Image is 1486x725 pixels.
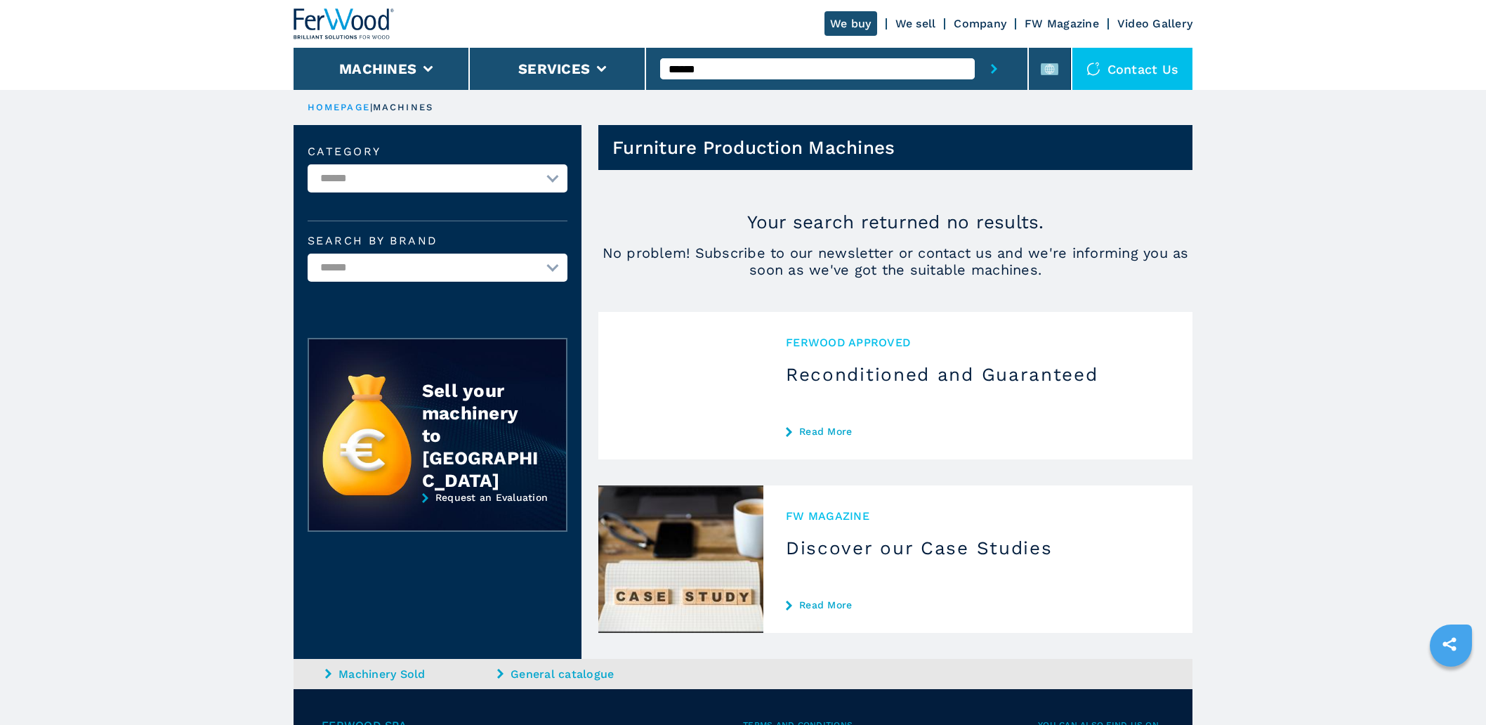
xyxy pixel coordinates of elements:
[339,60,416,77] button: Machines
[1432,627,1467,662] a: sharethis
[1426,662,1475,714] iframe: Chat
[308,146,567,157] label: Category
[895,17,936,30] a: We sell
[786,363,1170,386] h3: Reconditioned and Guaranteed
[422,379,539,492] div: Sell your machinery to [GEOGRAPHIC_DATA]
[612,136,895,159] h1: Furniture Production Machines
[598,485,763,633] img: Discover our Case Studies
[598,211,1192,233] p: Your search returned no results.
[975,48,1013,90] button: submit-button
[824,11,877,36] a: We buy
[308,492,567,542] a: Request an Evaluation
[1072,48,1193,90] div: Contact us
[1117,17,1192,30] a: Video Gallery
[954,17,1006,30] a: Company
[786,334,1170,351] span: Ferwood Approved
[308,102,370,112] a: HOMEPAGE
[325,666,494,682] a: Machinery Sold
[370,102,373,112] span: |
[1025,17,1099,30] a: FW Magazine
[786,599,1170,610] a: Read More
[497,666,666,682] a: General catalogue
[518,60,590,77] button: Services
[598,244,1192,278] span: No problem! Subscribe to our newsletter or contact us and we're informing you as soon as we've go...
[786,426,1170,437] a: Read More
[786,537,1170,559] h3: Discover our Case Studies
[308,235,567,247] label: Search by brand
[598,312,763,459] img: Reconditioned and Guaranteed
[1086,62,1100,76] img: Contact us
[294,8,395,39] img: Ferwood
[373,101,433,114] p: machines
[786,508,1170,524] span: FW MAGAZINE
